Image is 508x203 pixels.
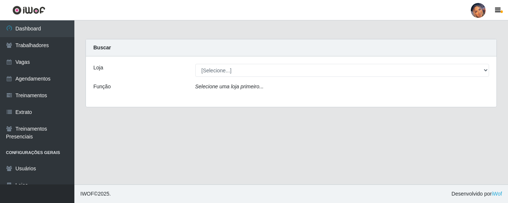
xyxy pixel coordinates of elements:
span: Desenvolvido por [451,190,502,198]
label: Função [93,83,111,91]
i: Selecione uma loja primeiro... [195,84,264,89]
label: Loja [93,64,103,72]
img: CoreUI Logo [12,6,45,15]
span: © 2025 . [80,190,111,198]
strong: Buscar [93,45,111,50]
span: IWOF [80,191,94,197]
a: iWof [492,191,502,197]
